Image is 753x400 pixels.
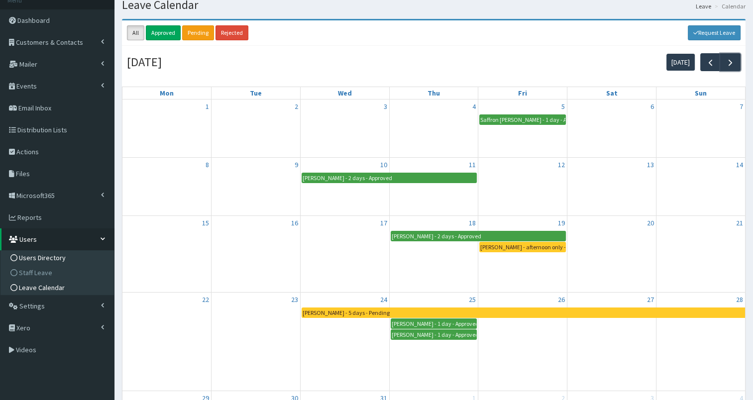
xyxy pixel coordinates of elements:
[479,242,566,252] a: [PERSON_NAME] - afternoon only - Pending
[16,169,30,178] span: Files
[122,100,212,157] td: December 1, 2025
[212,100,301,157] td: December 2, 2025
[127,25,144,40] a: All
[16,191,55,200] span: Microsoft365
[336,87,354,99] a: Wednesday
[479,114,566,125] a: Saffron [PERSON_NAME] - 1 day - Approved
[16,345,36,354] span: Videos
[3,265,114,280] a: Staff Leave
[300,292,389,391] td: December 24, 2025
[212,216,301,293] td: December 16, 2025
[567,100,656,157] td: December 6, 2025
[516,87,529,99] a: Friday
[293,158,300,172] a: December 9, 2025
[648,100,656,113] a: December 6, 2025
[656,216,745,293] td: December 21, 2025
[666,54,695,71] button: [DATE]
[215,25,248,40] a: Rejected
[19,301,45,310] span: Settings
[738,100,745,113] a: December 7, 2025
[16,82,37,91] span: Events
[212,157,301,215] td: December 9, 2025
[391,319,477,328] div: [PERSON_NAME] - 1 day - Approved
[688,25,741,40] a: Request Leave
[3,250,114,265] a: Users Directory
[378,293,389,306] a: December 24, 2025
[693,87,709,99] a: Sunday
[158,87,176,99] a: Monday
[696,2,711,10] a: Leave
[293,100,300,113] a: December 2, 2025
[734,293,745,306] a: December 28, 2025
[391,231,566,241] a: [PERSON_NAME] - 2 days - Approved
[480,242,565,252] div: [PERSON_NAME] - afternoon only - Pending
[212,292,301,391] td: December 23, 2025
[478,216,567,293] td: December 19, 2025
[16,147,39,156] span: Actions
[556,293,567,306] a: December 26, 2025
[656,100,745,157] td: December 7, 2025
[302,307,745,318] a: [PERSON_NAME] - 5 days - Pending
[712,2,746,10] li: Calendar
[300,100,389,157] td: December 3, 2025
[200,216,211,230] a: December 15, 2025
[122,157,212,215] td: December 8, 2025
[567,292,656,391] td: December 27, 2025
[645,216,656,230] a: December 20, 2025
[556,216,567,230] a: December 19, 2025
[426,87,442,99] a: Thursday
[204,158,211,172] a: December 8, 2025
[478,157,567,215] td: December 12, 2025
[467,216,478,230] a: December 18, 2025
[645,293,656,306] a: December 27, 2025
[645,158,656,172] a: December 13, 2025
[300,157,389,215] td: December 10, 2025
[378,158,389,172] a: December 10, 2025
[389,100,478,157] td: December 4, 2025
[478,292,567,391] td: December 26, 2025
[200,293,211,306] a: December 22, 2025
[18,103,51,112] span: Email Inbox
[302,308,390,317] div: [PERSON_NAME] - 5 days - Pending
[19,253,66,262] span: Users Directory
[302,173,393,183] div: [PERSON_NAME] - 2 days - Approved
[604,87,619,99] a: Saturday
[382,100,389,113] a: December 3, 2025
[16,323,30,332] span: Xero
[391,330,477,339] div: [PERSON_NAME] - 1 day - Approved
[389,216,478,293] td: December 18, 2025
[302,173,477,183] a: [PERSON_NAME] - 2 days - Approved
[248,87,264,99] a: Tuesday
[391,318,477,329] a: [PERSON_NAME] - 1 day - Approved
[146,25,181,40] a: Approved
[19,235,37,244] span: Users
[656,157,745,215] td: December 14, 2025
[378,216,389,230] a: December 17, 2025
[478,100,567,157] td: December 5, 2025
[700,53,721,71] button: Previous month
[19,268,52,277] span: Staff Leave
[17,125,67,134] span: Distribution Lists
[204,100,211,113] a: December 1, 2025
[19,60,37,69] span: Mailer
[182,25,214,40] a: Pending
[389,157,478,215] td: December 11, 2025
[567,216,656,293] td: December 20, 2025
[467,293,478,306] a: December 25, 2025
[289,216,300,230] a: December 16, 2025
[389,292,478,391] td: December 25, 2025
[3,280,114,295] a: Leave Calendar
[300,216,389,293] td: December 17, 2025
[17,16,50,25] span: Dashboard
[17,213,42,222] span: Reports
[720,53,741,71] button: Next month
[19,283,65,292] span: Leave Calendar
[127,56,162,69] h2: [DATE]
[467,158,478,172] a: December 11, 2025
[122,292,212,391] td: December 22, 2025
[16,38,83,47] span: Customers & Contacts
[734,216,745,230] a: December 21, 2025
[391,329,477,340] a: [PERSON_NAME] - 1 day - Approved
[567,157,656,215] td: December 13, 2025
[470,100,478,113] a: December 4, 2025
